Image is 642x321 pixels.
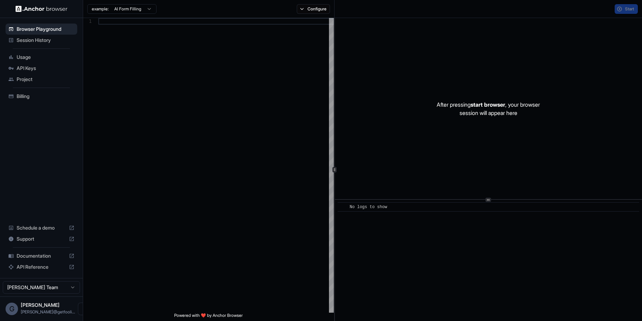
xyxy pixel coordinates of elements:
[17,224,66,231] span: Schedule a demo
[16,6,68,12] img: Anchor Logo
[6,91,77,102] div: Billing
[350,205,387,209] span: No logs to show
[83,18,92,25] div: 1
[92,6,109,12] span: example:
[6,222,77,233] div: Schedule a demo
[78,303,90,315] button: Open menu
[17,93,74,100] span: Billing
[17,235,66,242] span: Support
[6,52,77,63] div: Usage
[341,204,345,211] span: ​
[17,76,74,83] span: Project
[6,233,77,244] div: Support
[17,65,74,72] span: API Keys
[17,37,74,44] span: Session History
[6,250,77,261] div: Documentation
[17,26,74,33] span: Browser Playground
[21,302,60,308] span: Gagan Arora
[6,74,77,85] div: Project
[174,313,243,321] span: Powered with ❤️ by Anchor Browser
[471,101,505,108] span: start browser
[17,252,66,259] span: Documentation
[21,309,75,314] span: gagan@getfoolish.com
[6,24,77,35] div: Browser Playground
[6,303,18,315] div: G
[297,4,330,14] button: Configure
[437,100,540,117] p: After pressing , your browser session will appear here
[17,264,66,270] span: API Reference
[6,63,77,74] div: API Keys
[6,35,77,46] div: Session History
[17,54,74,61] span: Usage
[6,261,77,273] div: API Reference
